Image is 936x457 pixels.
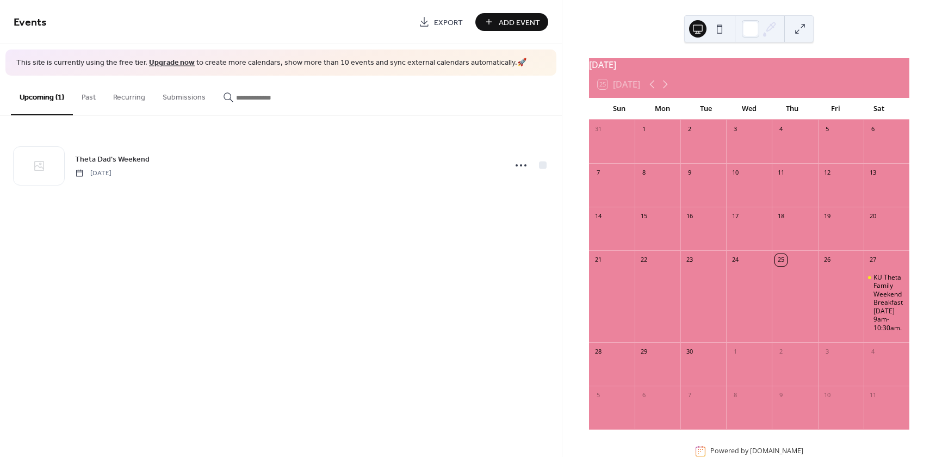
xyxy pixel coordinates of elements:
div: 7 [592,167,604,179]
div: 24 [729,254,741,266]
div: 18 [775,211,787,223]
div: 1 [729,346,741,358]
span: [DATE] [75,168,111,178]
div: Fri [814,98,858,120]
div: Powered by [710,447,803,456]
div: 3 [729,123,741,135]
div: Wed [727,98,771,120]
div: 7 [684,390,696,402]
button: Upcoming (1) [11,76,73,115]
div: 23 [684,254,696,266]
div: 8 [729,390,741,402]
div: 10 [729,167,741,179]
button: Submissions [154,76,214,114]
div: 11 [867,390,879,402]
div: Sat [857,98,901,120]
button: Recurring [104,76,154,114]
div: 3 [821,346,833,358]
div: 2 [684,123,696,135]
div: 15 [638,211,650,223]
div: 22 [638,254,650,266]
div: 30 [684,346,696,358]
div: [DATE] [589,58,909,71]
button: Past [73,76,104,114]
span: Export [434,17,463,28]
a: [DOMAIN_NAME] [750,447,803,456]
div: 5 [592,390,604,402]
div: KU Theta Family Weekend Breakfast [DATE] 9am-10:30am. [873,273,905,332]
div: 11 [775,167,787,179]
div: 20 [867,211,879,223]
div: 21 [592,254,604,266]
div: 25 [775,254,787,266]
span: Add Event [499,17,540,28]
a: Upgrade now [149,55,195,70]
div: 14 [592,211,604,223]
a: Theta Dad's Weekend [75,153,150,165]
span: This site is currently using the free tier. to create more calendars, show more than 10 events an... [16,58,526,69]
div: Sun [598,98,641,120]
div: 6 [638,390,650,402]
div: Thu [771,98,814,120]
div: 9 [775,390,787,402]
div: 13 [867,167,879,179]
div: 2 [775,346,787,358]
div: 5 [821,123,833,135]
div: 29 [638,346,650,358]
div: 8 [638,167,650,179]
div: 17 [729,211,741,223]
div: 1 [638,123,650,135]
div: 9 [684,167,696,179]
span: Events [14,12,47,33]
a: Export [411,13,471,31]
div: Mon [641,98,684,120]
div: 28 [592,346,604,358]
div: 6 [867,123,879,135]
div: 4 [867,346,879,358]
div: 26 [821,254,833,266]
div: Tue [684,98,728,120]
div: 16 [684,211,696,223]
div: 4 [775,123,787,135]
button: Add Event [475,13,548,31]
div: 10 [821,390,833,402]
div: 31 [592,123,604,135]
div: 27 [867,254,879,266]
div: 19 [821,211,833,223]
div: KU Theta Family Weekend Breakfast Saturday, Sept 27th, 9am-10:30am. [864,273,909,332]
div: 12 [821,167,833,179]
